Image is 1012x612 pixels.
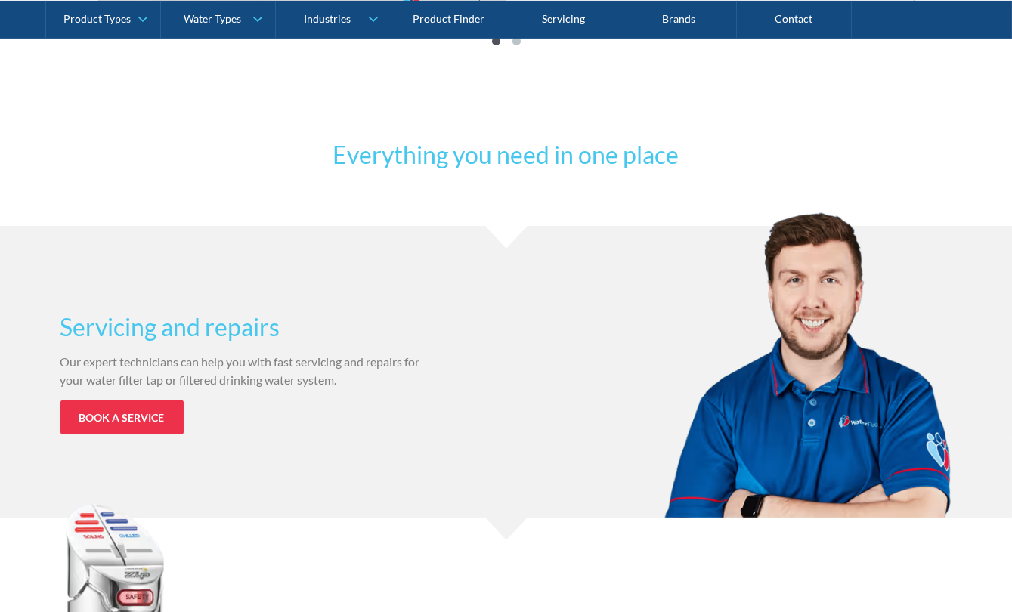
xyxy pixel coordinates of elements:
div: Industries [304,12,351,25]
h3: Servicing and repairs [60,309,425,345]
div: Water Types [184,12,241,25]
div: Product Types [63,12,131,25]
p: Our expert technicians can help you with fast servicing and repairs for your water filter tap or ... [60,353,425,389]
a: Book a service [60,400,184,434]
h2: Everything you need in one place [287,137,726,173]
img: plumbers [663,211,952,517]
